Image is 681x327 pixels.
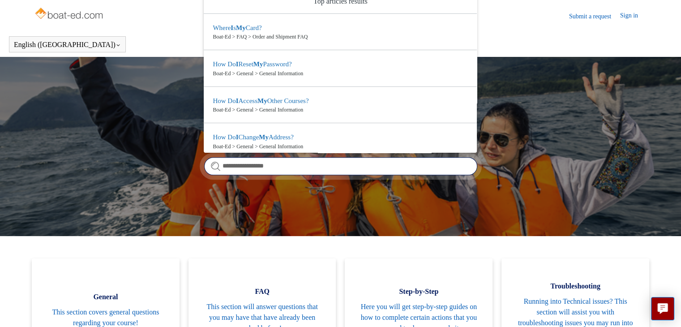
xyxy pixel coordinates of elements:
[253,60,263,68] em: My
[358,286,479,297] span: Step-by-Step
[45,292,166,302] span: General
[213,106,468,114] zd-autocomplete-breadcrumbs-multibrand: Boat-Ed > General > General Information
[515,281,636,292] span: Troubleshooting
[569,12,620,21] a: Submit a request
[236,24,246,31] em: My
[231,24,233,31] em: I
[213,33,468,41] zd-autocomplete-breadcrumbs-multibrand: Boat-Ed > FAQ > Order and Shipment FAQ
[236,133,239,141] em: I
[213,97,308,106] zd-autocomplete-title-multibrand: Suggested result 3 How Do I Access My Other Courses?
[620,11,647,22] a: Sign in
[236,97,239,104] em: I
[202,286,323,297] span: FAQ
[236,60,239,68] em: I
[213,60,291,69] zd-autocomplete-title-multibrand: Suggested result 2 How Do I Reset My Password?
[213,24,261,33] zd-autocomplete-title-multibrand: Suggested result 1 Where Is My Card?
[257,97,267,104] em: My
[259,133,269,141] em: My
[14,41,121,49] button: English ([GEOGRAPHIC_DATA])
[651,297,674,320] button: Live chat
[213,133,293,142] zd-autocomplete-title-multibrand: Suggested result 4 How Do I Change My Address?
[213,142,468,151] zd-autocomplete-breadcrumbs-multibrand: Boat-Ed > General > General Information
[34,5,105,23] img: Boat-Ed Help Center home page
[213,69,468,77] zd-autocomplete-breadcrumbs-multibrand: Boat-Ed > General > General Information
[204,157,477,175] input: Search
